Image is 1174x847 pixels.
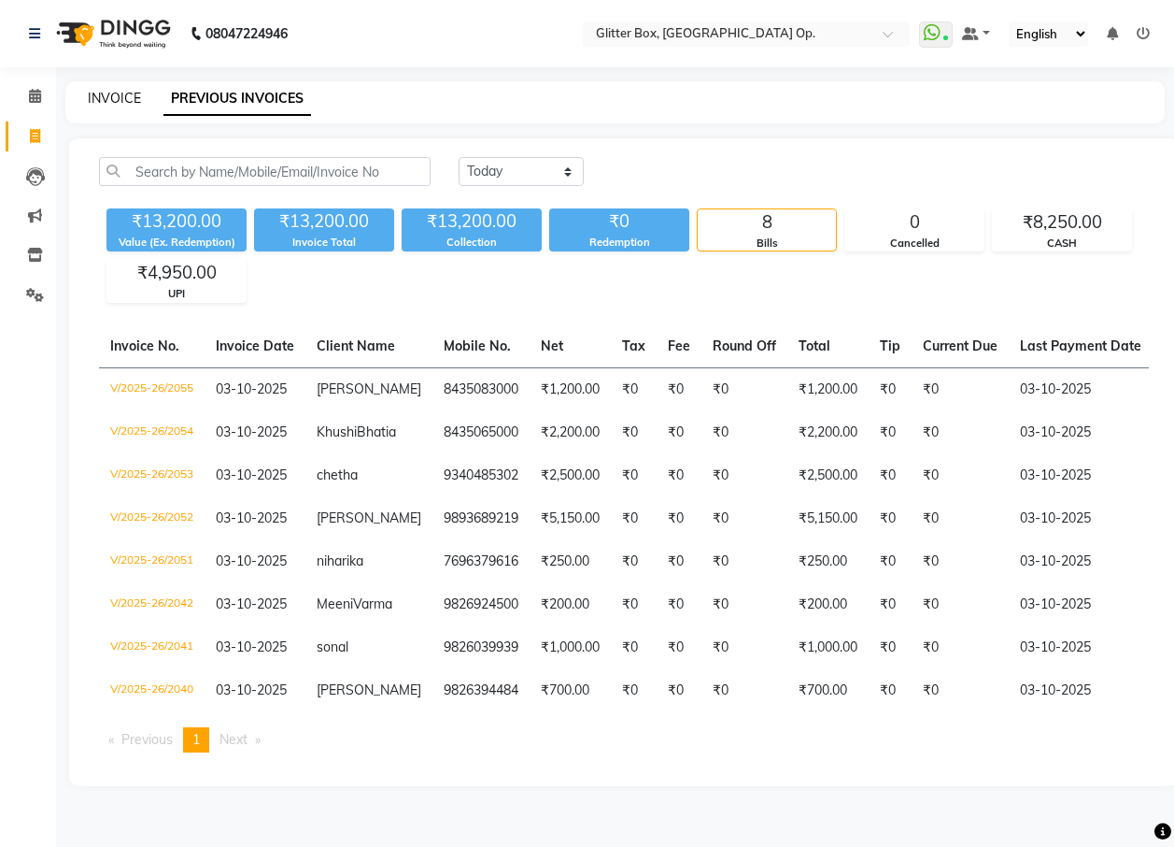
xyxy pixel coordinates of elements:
td: ₹0 [657,540,701,583]
td: ₹0 [912,454,1009,497]
span: sonal [317,639,348,655]
td: ₹5,150.00 [530,497,611,540]
span: Meeni [317,596,353,612]
td: V/2025-26/2053 [99,454,205,497]
div: CASH [993,236,1131,251]
a: PREVIOUS INVOICES [163,82,311,116]
td: ₹0 [611,497,657,540]
td: ₹0 [611,626,657,669]
td: 9826039939 [432,626,530,669]
span: Invoice Date [216,337,294,354]
div: ₹8,250.00 [993,209,1131,236]
span: 03-10-2025 [216,380,287,397]
span: Next [219,731,248,748]
td: 9893689219 [432,497,530,540]
td: ₹0 [701,367,787,411]
td: ₹0 [912,669,1009,712]
span: niharika [317,553,363,569]
td: ₹0 [657,669,701,712]
span: Invoice No. [110,337,179,354]
td: 03-10-2025 [1009,497,1153,540]
span: Bhatia [357,423,396,440]
td: ₹200.00 [787,583,869,626]
td: ₹0 [869,626,912,669]
td: ₹0 [701,497,787,540]
td: 9340485302 [432,454,530,497]
td: 9826924500 [432,583,530,626]
div: 0 [845,209,983,236]
td: ₹0 [869,669,912,712]
td: 03-10-2025 [1009,669,1153,712]
td: V/2025-26/2042 [99,583,205,626]
td: 03-10-2025 [1009,626,1153,669]
td: ₹1,200.00 [787,367,869,411]
td: ₹0 [912,540,1009,583]
td: ₹200.00 [530,583,611,626]
td: 03-10-2025 [1009,411,1153,454]
span: 03-10-2025 [216,467,287,483]
div: ₹13,200.00 [106,208,247,235]
div: ₹4,950.00 [107,260,246,286]
span: Current Due [923,337,997,354]
div: ₹13,200.00 [254,208,394,235]
span: Previous [121,731,173,748]
td: ₹2,200.00 [530,411,611,454]
td: ₹0 [611,367,657,411]
span: Total [799,337,830,354]
td: V/2025-26/2055 [99,367,205,411]
td: ₹0 [869,454,912,497]
td: ₹0 [912,583,1009,626]
td: ₹700.00 [787,669,869,712]
span: Mobile No. [444,337,511,354]
span: 03-10-2025 [216,682,287,698]
td: ₹0 [657,626,701,669]
td: ₹0 [611,411,657,454]
td: 03-10-2025 [1009,454,1153,497]
td: V/2025-26/2051 [99,540,205,583]
td: ₹0 [657,583,701,626]
td: ₹1,000.00 [787,626,869,669]
span: chetha [317,467,358,483]
td: ₹0 [611,583,657,626]
div: Value (Ex. Redemption) [106,235,247,251]
div: Cancelled [845,236,983,251]
td: ₹5,150.00 [787,497,869,540]
img: logo [48,7,176,60]
td: ₹0 [912,411,1009,454]
td: ₹0 [701,454,787,497]
td: ₹1,000.00 [530,626,611,669]
td: ₹1,200.00 [530,367,611,411]
div: Collection [402,235,542,251]
td: ₹0 [869,367,912,411]
span: 03-10-2025 [216,596,287,612]
td: ₹0 [657,367,701,411]
td: ₹0 [869,411,912,454]
span: Tax [622,337,645,354]
div: UPI [107,286,246,302]
span: Fee [668,337,690,354]
td: ₹0 [912,497,1009,540]
div: ₹0 [549,208,689,235]
span: Khushi [317,423,357,440]
td: V/2025-26/2054 [99,411,205,454]
td: 9826394484 [432,669,530,712]
td: ₹2,500.00 [787,454,869,497]
span: [PERSON_NAME] [317,380,421,397]
td: ₹0 [701,669,787,712]
span: [PERSON_NAME] [317,510,421,526]
td: 8435083000 [432,367,530,411]
span: 1 [192,731,200,748]
td: ₹0 [912,626,1009,669]
span: Last Payment Date [1020,337,1141,354]
span: 03-10-2025 [216,639,287,655]
td: ₹0 [701,540,787,583]
div: ₹13,200.00 [402,208,542,235]
td: ₹0 [912,367,1009,411]
span: 03-10-2025 [216,510,287,526]
td: ₹700.00 [530,669,611,712]
td: ₹0 [657,411,701,454]
td: ₹0 [611,669,657,712]
td: ₹250.00 [530,540,611,583]
td: 7696379616 [432,540,530,583]
div: Bills [698,236,836,251]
